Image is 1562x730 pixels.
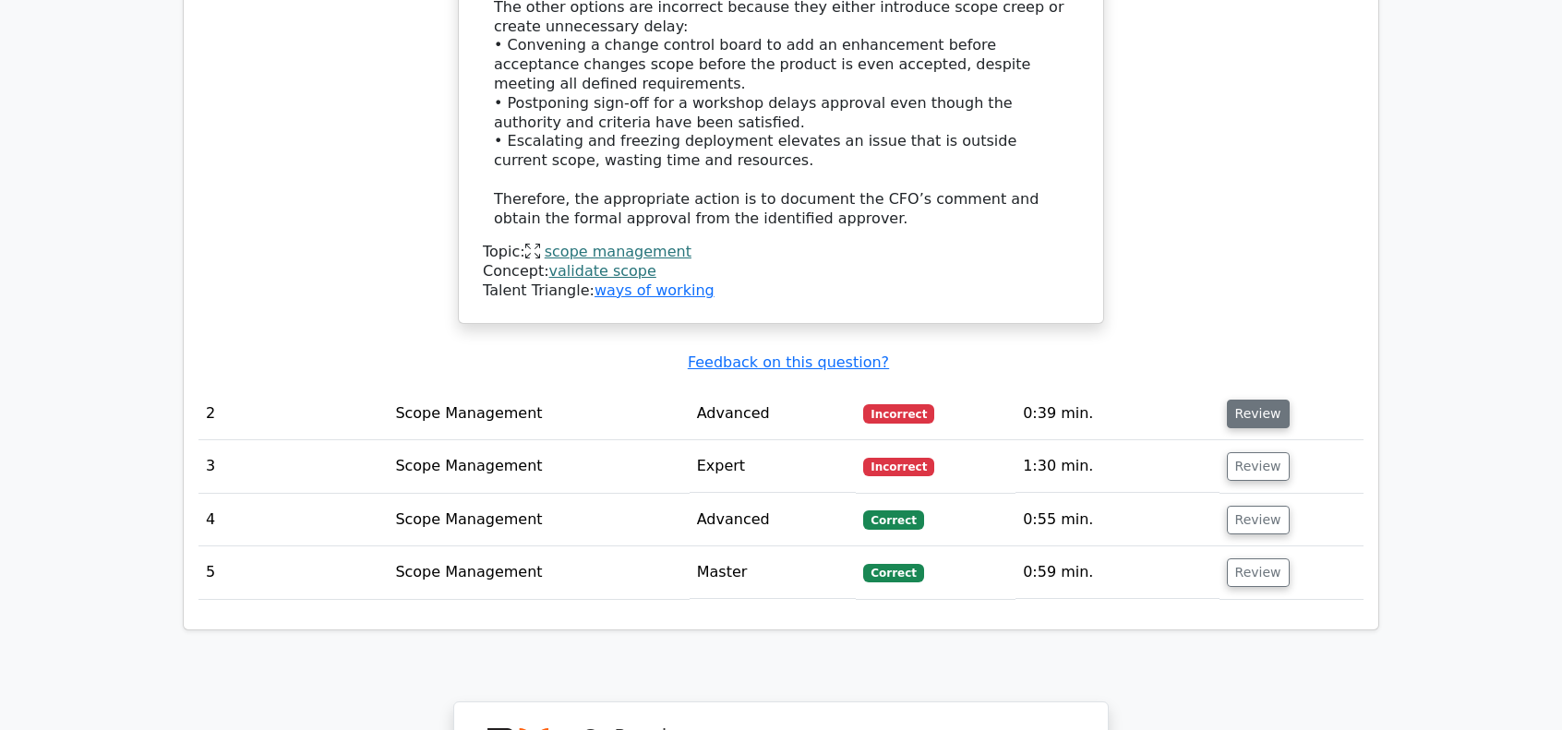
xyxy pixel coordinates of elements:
button: Review [1227,558,1290,587]
td: 2 [198,388,388,440]
td: Advanced [690,388,857,440]
td: Scope Management [388,388,689,440]
td: 1:30 min. [1015,440,1219,493]
td: Scope Management [388,494,689,546]
a: Feedback on this question? [688,353,889,371]
td: 0:55 min. [1015,494,1219,546]
td: 0:59 min. [1015,546,1219,599]
button: Review [1227,400,1290,428]
a: scope management [545,243,691,260]
div: Concept: [483,262,1079,281]
a: ways of working [595,281,715,299]
span: Incorrect [863,404,934,423]
a: validate scope [549,262,656,280]
td: Scope Management [388,546,689,599]
span: Incorrect [863,458,934,476]
td: 4 [198,494,388,546]
span: Correct [863,510,923,529]
button: Review [1227,506,1290,534]
td: 0:39 min. [1015,388,1219,440]
td: Master [690,546,857,599]
div: Topic: [483,243,1079,262]
td: 3 [198,440,388,493]
td: Expert [690,440,857,493]
span: Correct [863,564,923,582]
div: Talent Triangle: [483,243,1079,300]
td: Scope Management [388,440,689,493]
td: Advanced [690,494,857,546]
button: Review [1227,452,1290,481]
td: 5 [198,546,388,599]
